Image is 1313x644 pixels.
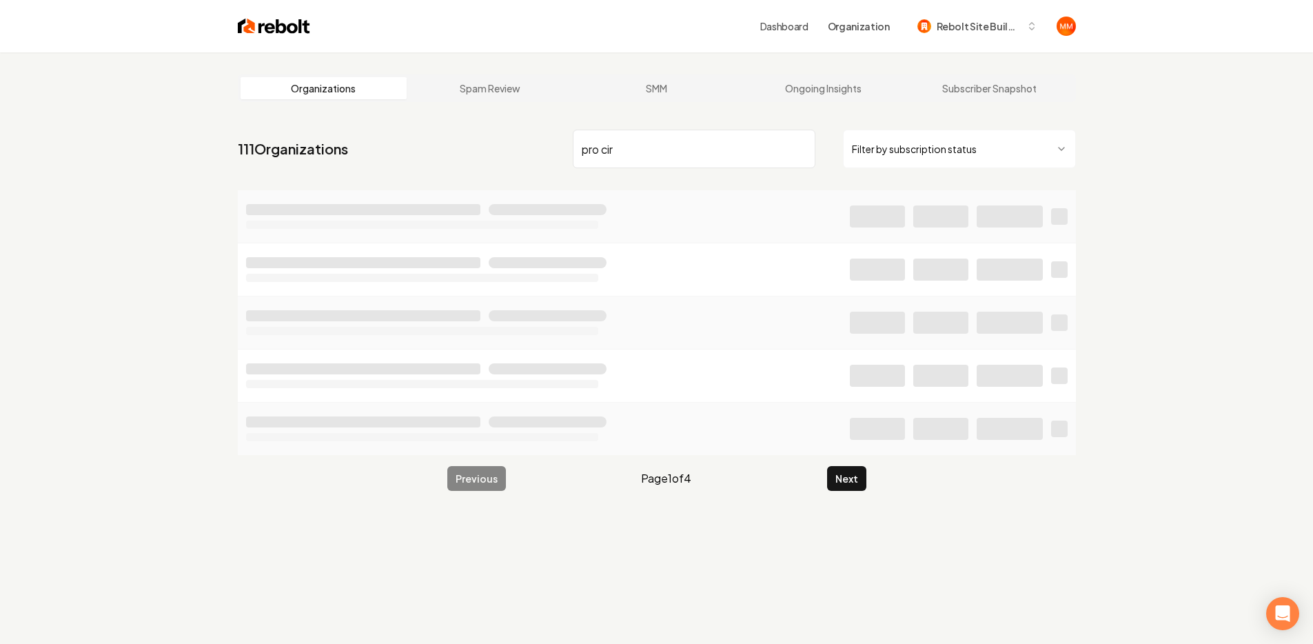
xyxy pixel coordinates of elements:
div: Open Intercom Messenger [1266,597,1299,630]
span: Rebolt Site Builder [937,19,1021,34]
a: Dashboard [760,19,808,33]
a: Subscriber Snapshot [906,77,1073,99]
button: Open user button [1057,17,1076,36]
img: Rebolt Site Builder [917,19,931,33]
span: Page 1 of 4 [641,470,691,487]
button: Next [827,466,866,491]
a: Spam Review [407,77,573,99]
input: Search by name or ID [573,130,815,168]
img: Matthew Meyer [1057,17,1076,36]
img: Rebolt Logo [238,17,310,36]
a: SMM [573,77,740,99]
a: 111Organizations [238,139,348,159]
button: Organization [820,14,898,39]
a: Ongoing Insights [740,77,906,99]
a: Organizations [241,77,407,99]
